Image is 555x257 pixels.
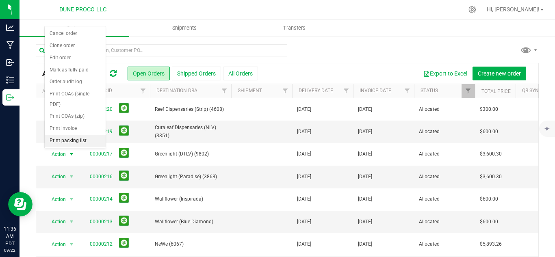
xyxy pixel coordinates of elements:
span: Allocated [419,218,470,226]
span: Greenlight (DTLV) (9802) [155,150,226,158]
span: $600.00 [480,218,498,226]
span: [DATE] [358,150,372,158]
a: 00000213 [90,218,113,226]
li: Edit order [45,52,106,64]
a: Destination DBA [156,88,197,93]
span: [DATE] [297,218,311,226]
span: Orders [56,24,93,32]
span: All Orders [42,69,88,78]
span: [DATE] [358,218,372,226]
a: 00000212 [90,240,113,248]
span: Allocated [419,106,470,113]
span: select [67,216,77,227]
span: Allocated [419,173,470,181]
span: Action [44,216,66,227]
span: [DATE] [358,106,372,113]
li: Order audit log [45,76,106,88]
span: select [67,149,77,160]
li: Clone order [45,40,106,52]
li: Mark as fully paid [45,64,106,76]
span: [DATE] [297,128,311,136]
span: Curaleaf Dispensaries (NLV) (3351) [155,124,226,139]
iframe: Resource center [8,192,33,216]
a: 00000217 [90,150,113,158]
a: Filter [218,84,231,98]
span: Allocated [419,240,470,248]
span: [DATE] [358,195,372,203]
span: NeWe (6067) [155,240,226,248]
a: 00000214 [90,195,113,203]
p: 11:36 AM PDT [4,225,16,247]
span: Wallflower (Blue Diamond) [155,218,226,226]
a: Filter [137,84,150,98]
a: Shipments [129,19,239,37]
span: select [67,194,77,205]
span: Action [44,149,66,160]
span: [DATE] [297,150,311,158]
a: Shipment [238,88,262,93]
span: $600.00 [480,195,498,203]
button: Open Orders [128,67,170,80]
span: select [67,239,77,250]
span: [DATE] [297,195,311,203]
a: Filter [462,84,475,98]
a: Delivery Date [299,88,333,93]
span: Allocated [419,150,470,158]
span: $300.00 [480,106,498,113]
a: 00000216 [90,173,113,181]
button: Create new order [473,67,526,80]
span: $3,600.30 [480,150,502,158]
span: Allocated [419,128,470,136]
span: Create new order [478,70,521,77]
span: Action [44,194,66,205]
span: select [67,171,77,182]
a: Orders [20,19,129,37]
a: Total Price [481,89,511,94]
input: Search Order ID, Destination, Customer PO... [36,44,287,56]
span: Allocated [419,195,470,203]
span: Wallflower (Inspirada) [155,195,226,203]
inline-svg: Analytics [6,24,14,32]
a: Status [421,88,438,93]
inline-svg: Manufacturing [6,41,14,49]
a: Filter [279,84,292,98]
a: Filter [401,84,414,98]
span: Hi, [PERSON_NAME]! [487,6,540,13]
span: [DATE] [297,106,311,113]
span: [DATE] [358,240,372,248]
span: Action [44,239,66,250]
button: Export to Excel [418,67,473,80]
button: All Orders [223,67,258,80]
a: Invoice Date [360,88,391,93]
a: Transfers [239,19,349,37]
span: [DATE] [297,173,311,181]
span: [DATE] [358,173,372,181]
span: [DATE] [358,128,372,136]
span: DUNE PROCO LLC [59,6,106,13]
p: 09/22 [4,247,16,253]
span: Action [44,171,66,182]
span: [DATE] [297,240,311,248]
li: Print COAs (zip) [45,110,106,123]
span: $5,893.26 [480,240,502,248]
span: $600.00 [480,128,498,136]
span: Shipments [161,24,208,32]
a: Filter [340,84,353,98]
span: Greenlight (Paradise) (3868) [155,173,226,181]
span: $3,600.30 [480,173,502,181]
a: QB Sync Info [522,88,554,93]
span: Transfers [272,24,317,32]
inline-svg: Inventory [6,76,14,84]
li: Cancel order [45,28,106,40]
div: Manage settings [467,6,477,13]
inline-svg: Inbound [6,58,14,67]
li: Print packing list [45,135,106,147]
span: Reef Dispensaries (Strip) (4608) [155,106,226,113]
inline-svg: Outbound [6,93,14,102]
button: Shipped Orders [172,67,221,80]
div: Actions [42,89,82,94]
li: Print invoice [45,123,106,135]
li: Print COAs (single PDF) [45,88,106,110]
